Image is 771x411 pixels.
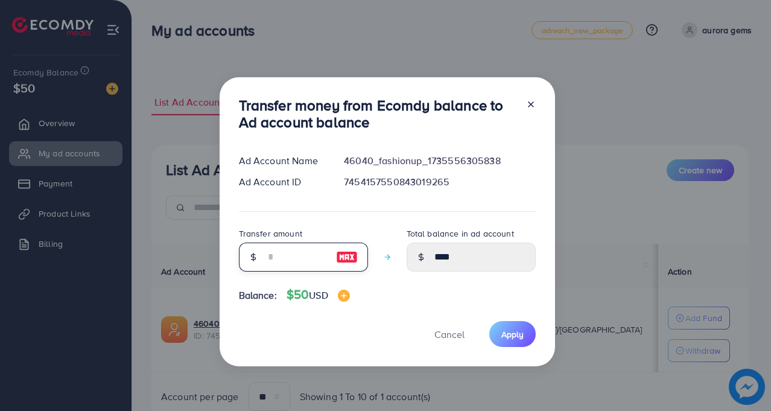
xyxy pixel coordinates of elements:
button: Cancel [419,321,480,347]
div: Ad Account ID [229,175,335,189]
span: Balance: [239,288,277,302]
span: Cancel [434,328,465,341]
label: Total balance in ad account [407,228,514,240]
img: image [338,290,350,302]
div: Ad Account Name [229,154,335,168]
span: USD [309,288,328,302]
img: image [336,250,358,264]
div: 7454157550843019265 [334,175,545,189]
div: 46040_fashionup_1735556305838 [334,154,545,168]
button: Apply [489,321,536,347]
h4: $50 [287,287,350,302]
h3: Transfer money from Ecomdy balance to Ad account balance [239,97,516,132]
label: Transfer amount [239,228,302,240]
span: Apply [501,328,524,340]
